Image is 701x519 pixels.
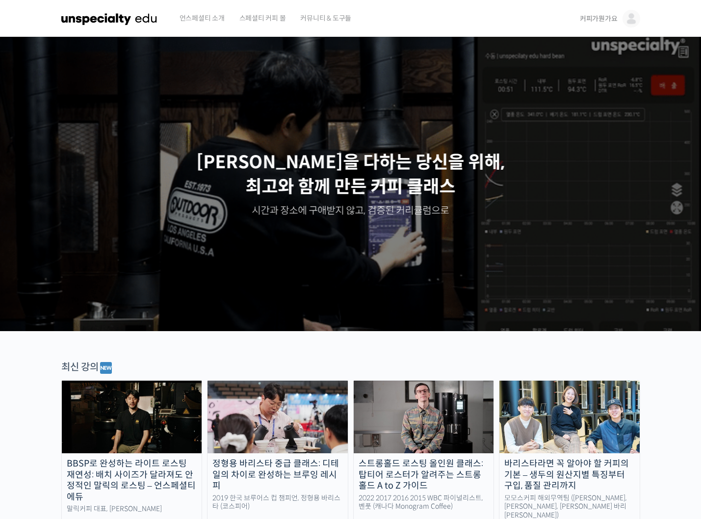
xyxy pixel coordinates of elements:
div: 정형용 바리스타 중급 클래스: 디테일의 차이로 완성하는 브루잉 레시피 [208,458,348,492]
div: 스트롱홀드 로스팅 올인원 클래스: 탑티어 로스터가 알려주는 스트롱홀드 A to Z 가이드 [354,458,494,492]
div: 2019 한국 브루어스 컵 챔피언, 정형용 바리스타 (코스피어) [208,494,348,511]
img: malic-roasting-class_course-thumbnail.jpg [62,381,202,453]
p: 시간과 장소에 구애받지 않고, 검증된 커리큘럼으로 [10,204,692,218]
div: BBSP로 완성하는 라이트 로스팅 재연성: 배치 사이즈가 달라져도 안정적인 말릭의 로스팅 – 언스페셜티 에듀 [62,458,202,502]
div: 바리스타라면 꼭 알아야 할 커피의 기본 – 생두의 원산지별 특징부터 구입, 품질 관리까지 [499,458,640,492]
div: 2022 2017 2016 2015 WBC 파이널리스트, 벤풋 (캐나다 Monogram Coffee) [354,494,494,511]
div: 말릭커피 대표, [PERSON_NAME] [62,505,202,514]
img: stronghold-roasting_course-thumbnail.jpg [354,381,494,453]
div: 최신 강의 [61,361,640,375]
img: 🆕 [100,362,112,374]
span: 커피가뭔가요 [580,14,618,23]
img: momos_course-thumbnail.jpg [499,381,640,453]
img: advanced-brewing_course-thumbnail.jpeg [208,381,348,453]
p: [PERSON_NAME]을 다하는 당신을 위해, 최고와 함께 만든 커피 클래스 [10,150,692,200]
